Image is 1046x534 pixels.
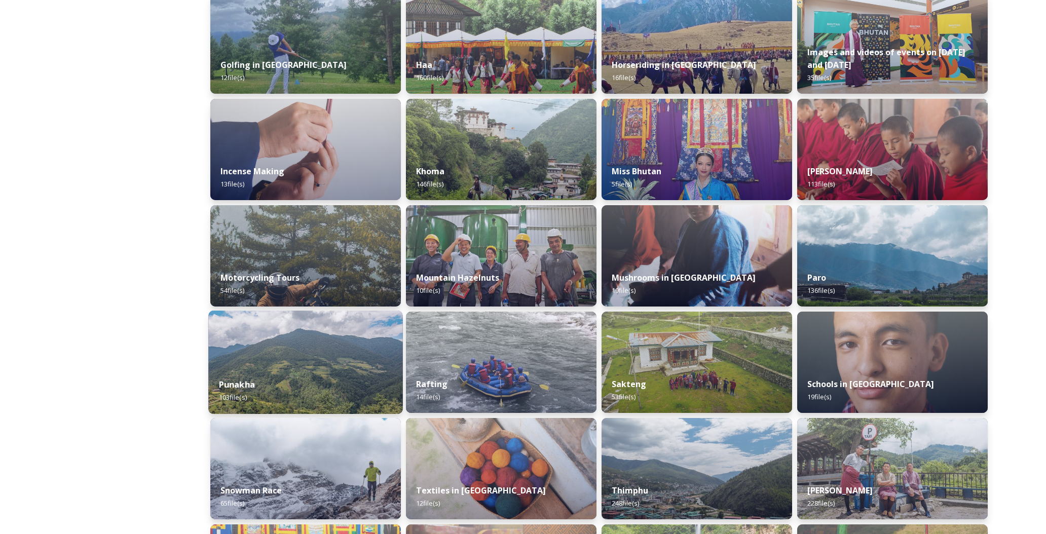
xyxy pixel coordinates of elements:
strong: Horseriding in [GEOGRAPHIC_DATA] [612,59,756,70]
img: 2022-10-01%252012.59.42.jpg [208,311,403,414]
img: Trashi%2520Yangtse%2520090723%2520by%2520Amp%2520Sripimanwat-187.jpg [797,418,988,519]
strong: Textiles in [GEOGRAPHIC_DATA] [416,485,546,496]
img: _SCH9806.jpg [406,418,596,519]
span: 228 file(s) [807,499,835,508]
span: 12 file(s) [416,499,440,508]
strong: Images and videos of events on [DATE] and [DATE] [807,47,965,70]
span: 54 file(s) [220,286,244,295]
img: Paro%2520050723%2520by%2520Amp%2520Sripimanwat-20.jpg [797,205,988,307]
span: 19 file(s) [612,286,636,295]
span: 146 file(s) [416,179,443,188]
strong: Snowman Race [220,485,282,496]
strong: Motorcycling Tours [220,272,300,283]
strong: Khoma [416,166,444,177]
span: 65 file(s) [220,499,244,508]
img: By%2520Leewang%2520Tobgay%252C%2520President%252C%2520The%2520Badgers%2520Motorcycle%2520Club%252... [210,205,401,307]
img: _SCH2151_FINAL_RGB.jpg [797,312,988,413]
img: Mongar%2520and%2520Dametshi%2520110723%2520by%2520Amp%2520Sripimanwat-9.jpg [797,99,988,200]
span: 12 file(s) [220,73,244,82]
strong: Mountain Hazelnuts [416,272,499,283]
img: f73f969a-3aba-4d6d-a863-38e7472ec6b1.JPG [406,312,596,413]
img: Miss%2520Bhutan%2520Tashi%2520Choden%25205.jpg [602,99,792,200]
span: 53 file(s) [612,392,636,401]
span: 35 file(s) [807,73,831,82]
span: 5 file(s) [612,179,632,188]
strong: Sakteng [612,378,646,390]
strong: Thimphu [612,485,648,496]
strong: Schools in [GEOGRAPHIC_DATA] [807,378,934,390]
strong: Paro [807,272,826,283]
img: Thimphu%2520190723%2520by%2520Amp%2520Sripimanwat-43.jpg [602,418,792,519]
span: 136 file(s) [807,286,835,295]
span: 248 file(s) [612,499,639,508]
span: 10 file(s) [416,286,440,295]
strong: Golfing in [GEOGRAPHIC_DATA] [220,59,347,70]
strong: [PERSON_NAME] [807,485,873,496]
img: _SCH7798.jpg [602,205,792,307]
img: _SCH5631.jpg [210,99,401,200]
span: 103 file(s) [219,393,247,402]
strong: [PERSON_NAME] [807,166,873,177]
strong: Rafting [416,378,447,390]
span: 160 file(s) [416,73,443,82]
strong: Miss Bhutan [612,166,661,177]
img: Sakteng%2520070723%2520by%2520Nantawat-5.jpg [602,312,792,413]
img: Khoma%2520130723%2520by%2520Amp%2520Sripimanwat-7.jpg [406,99,596,200]
span: 113 file(s) [807,179,835,188]
img: WattBryan-20170720-0740-P50.jpg [406,205,596,307]
span: 14 file(s) [416,392,440,401]
strong: Haa [416,59,432,70]
strong: Mushrooms in [GEOGRAPHIC_DATA] [612,272,756,283]
span: 16 file(s) [612,73,636,82]
strong: Punakha [219,379,255,390]
strong: Incense Making [220,166,284,177]
img: Snowman%2520Race41.jpg [210,418,401,519]
span: 19 file(s) [807,392,831,401]
span: 13 file(s) [220,179,244,188]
